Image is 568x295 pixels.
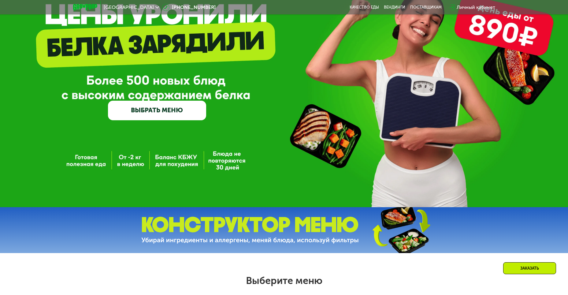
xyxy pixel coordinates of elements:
[384,5,405,10] a: Вендинги
[503,262,556,274] div: Заказать
[457,4,495,11] div: Личный кабинет
[410,5,442,10] div: поставщикам
[350,5,379,10] a: Качество еды
[104,5,154,10] span: [GEOGRAPHIC_DATA]
[20,274,548,287] h2: Выберите меню
[162,4,216,11] a: [PHONE_NUMBER]
[108,101,206,120] a: ВЫБРАТЬ МЕНЮ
